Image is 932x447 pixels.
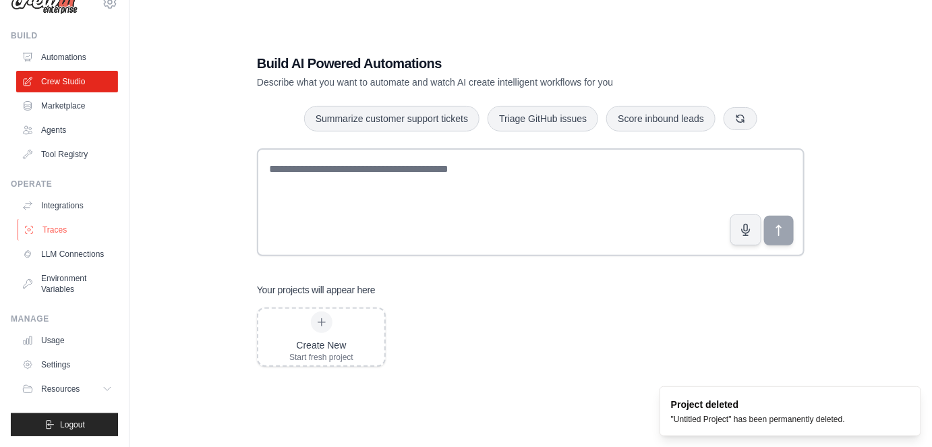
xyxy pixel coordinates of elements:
[41,384,80,394] span: Resources
[289,352,353,363] div: Start fresh project
[724,107,757,130] button: Get new suggestions
[606,106,716,131] button: Score inbound leads
[257,54,710,73] h1: Build AI Powered Automations
[865,382,932,447] iframe: Chat Widget
[11,30,118,41] div: Build
[257,283,376,297] h3: Your projects will appear here
[16,195,118,216] a: Integrations
[16,119,118,141] a: Agents
[60,419,85,430] span: Logout
[16,47,118,68] a: Automations
[730,214,761,245] button: Click to speak your automation idea
[18,219,119,241] a: Traces
[16,354,118,376] a: Settings
[16,268,118,300] a: Environment Variables
[671,398,845,411] div: Project deleted
[16,330,118,351] a: Usage
[289,338,353,352] div: Create New
[16,144,118,165] a: Tool Registry
[16,243,118,265] a: LLM Connections
[257,76,710,89] p: Describe what you want to automate and watch AI create intelligent workflows for you
[11,413,118,436] button: Logout
[11,179,118,189] div: Operate
[671,414,845,425] div: "Untitled Project" has been permanently deleted.
[16,378,118,400] button: Resources
[304,106,479,131] button: Summarize customer support tickets
[16,95,118,117] a: Marketplace
[488,106,598,131] button: Triage GitHub issues
[16,71,118,92] a: Crew Studio
[11,314,118,324] div: Manage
